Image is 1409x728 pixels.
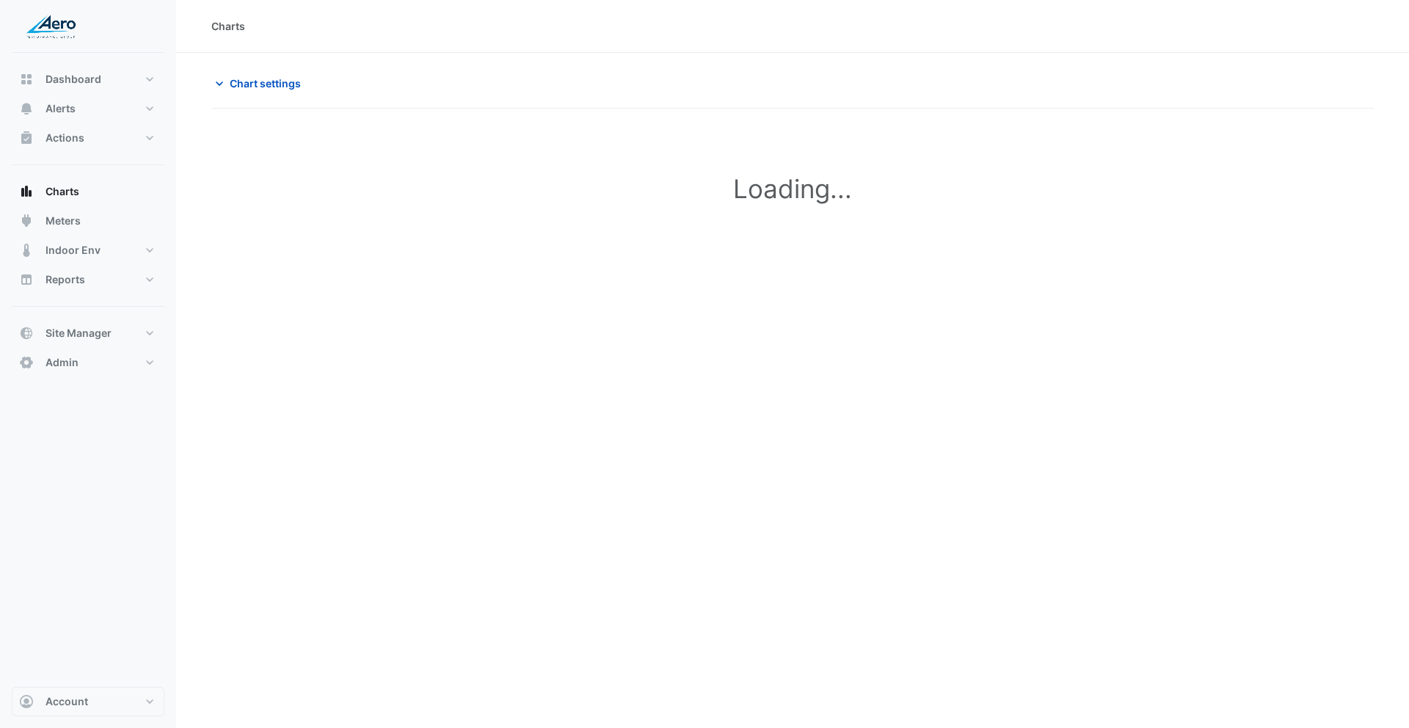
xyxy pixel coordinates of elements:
[12,236,164,265] button: Indoor Env
[12,206,164,236] button: Meters
[12,265,164,294] button: Reports
[45,355,79,370] span: Admin
[18,12,84,41] img: Company Logo
[19,101,34,116] app-icon: Alerts
[12,318,164,348] button: Site Manager
[244,173,1341,204] h1: Loading...
[12,687,164,716] button: Account
[12,94,164,123] button: Alerts
[19,72,34,87] app-icon: Dashboard
[12,123,164,153] button: Actions
[19,131,34,145] app-icon: Actions
[19,214,34,228] app-icon: Meters
[211,70,310,96] button: Chart settings
[45,131,84,145] span: Actions
[211,18,245,34] div: Charts
[45,72,101,87] span: Dashboard
[19,355,34,370] app-icon: Admin
[45,243,101,258] span: Indoor Env
[12,177,164,206] button: Charts
[45,326,112,341] span: Site Manager
[19,326,34,341] app-icon: Site Manager
[45,214,81,228] span: Meters
[45,694,88,709] span: Account
[45,272,85,287] span: Reports
[19,272,34,287] app-icon: Reports
[45,101,76,116] span: Alerts
[45,184,79,199] span: Charts
[19,243,34,258] app-icon: Indoor Env
[230,76,301,91] span: Chart settings
[12,348,164,377] button: Admin
[19,184,34,199] app-icon: Charts
[12,65,164,94] button: Dashboard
